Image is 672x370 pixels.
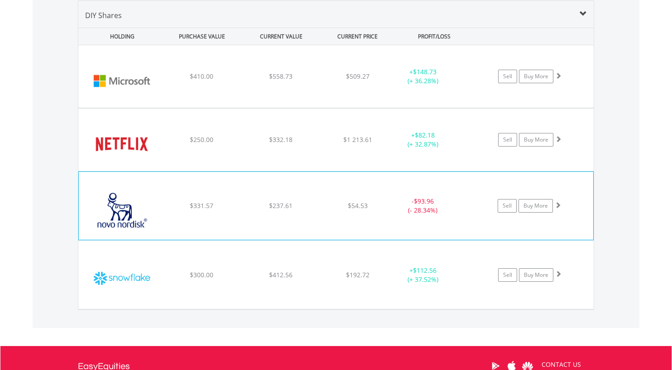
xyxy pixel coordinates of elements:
[498,133,517,147] a: Sell
[389,197,457,215] div: - (- 28.34%)
[414,197,434,205] span: $93.96
[83,57,161,105] img: EQU.US.MSFT.png
[190,270,213,279] span: $300.00
[79,28,161,45] div: HOLDING
[413,67,437,76] span: $148.73
[83,252,161,306] img: EQU.US.SNOW.png
[343,135,372,144] span: $1 213.61
[163,28,240,45] div: PURCHASE VALUE
[498,268,517,282] a: Sell
[395,28,473,45] div: PROFIT/LOSS
[190,72,213,81] span: $410.00
[346,270,370,279] span: $192.72
[269,72,293,81] span: $558.73
[269,135,293,144] span: $332.18
[498,70,517,83] a: Sell
[190,135,213,144] span: $250.00
[389,131,457,149] div: + (+ 32.87%)
[85,10,122,20] span: DIY Shares
[346,72,370,81] span: $509.27
[269,270,293,279] span: $412.56
[519,133,553,147] a: Buy More
[519,268,553,282] a: Buy More
[348,201,368,210] span: $54.53
[242,28,320,45] div: CURRENT VALUE
[269,201,293,210] span: $237.61
[389,266,457,284] div: + (+ 37.52%)
[83,120,161,169] img: EQU.US.NFLX.png
[415,131,435,139] span: $82.18
[518,199,553,213] a: Buy More
[389,67,457,85] div: + (+ 36.28%)
[322,28,394,45] div: CURRENT PRICE
[190,201,213,210] span: $331.57
[519,70,553,83] a: Buy More
[83,183,161,237] img: EQU.US.NVO.png
[413,266,437,275] span: $112.56
[498,199,517,213] a: Sell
